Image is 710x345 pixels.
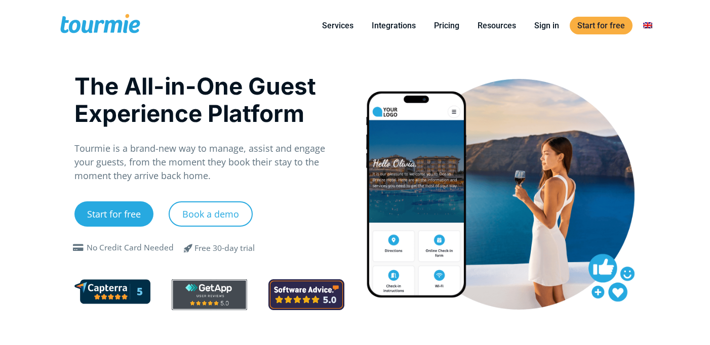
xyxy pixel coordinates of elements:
[74,72,344,127] h1: The All-in-One Guest Experience Platform
[74,201,153,227] a: Start for free
[87,242,174,254] div: No Credit Card Needed
[70,244,87,252] span: 
[176,242,201,254] span: 
[194,242,255,254] div: Free 30-day trial
[570,17,633,34] a: Start for free
[314,19,361,32] a: Services
[527,19,567,32] a: Sign in
[636,19,660,32] a: Switch to
[470,19,524,32] a: Resources
[74,142,344,183] p: Tourmie is a brand-new way to manage, assist and engage your guests, from the moment they book th...
[364,19,423,32] a: Integrations
[426,19,467,32] a: Pricing
[169,201,253,227] a: Book a demo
